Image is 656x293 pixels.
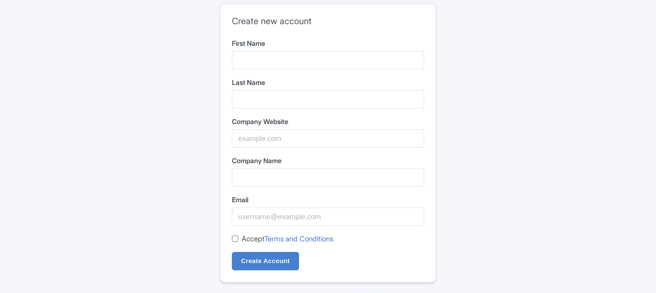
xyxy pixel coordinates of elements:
label: Accept [242,234,333,245]
h2: Create new account [232,16,424,27]
input: example.com [232,129,424,148]
input: username@example.com [232,208,424,226]
input: Create Account [232,252,299,270]
label: Company Website [232,116,424,126]
label: Company Name [232,155,424,166]
a: Terms and Conditions [264,234,333,243]
label: First Name [232,38,424,48]
label: Last Name [232,77,424,87]
label: Email [232,195,424,205]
